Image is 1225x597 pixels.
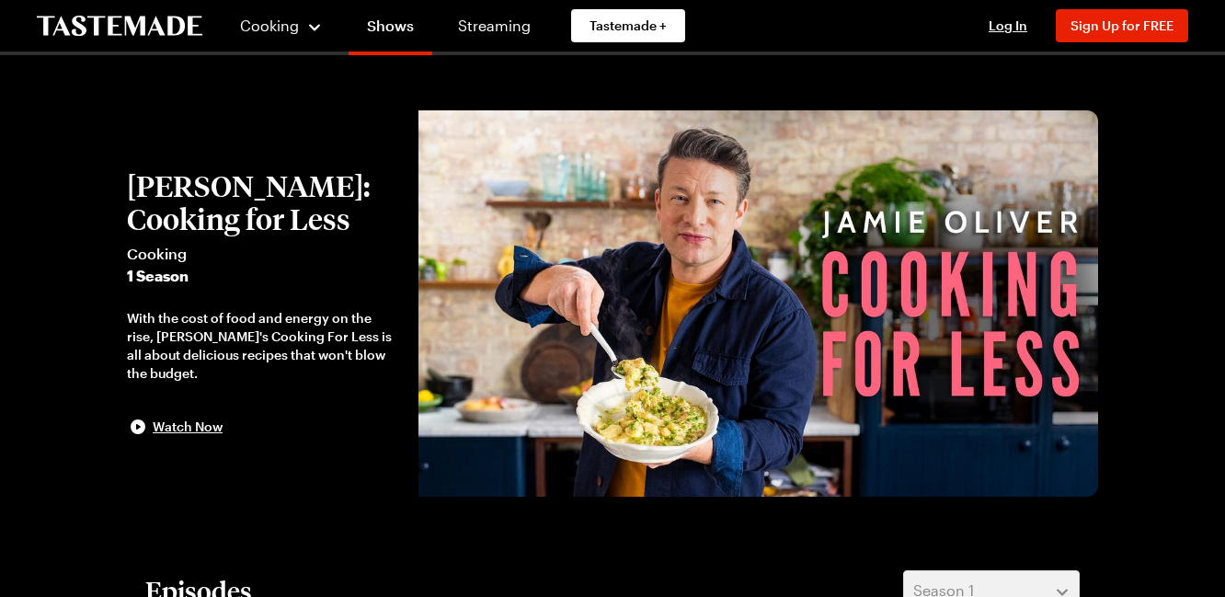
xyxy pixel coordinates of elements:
[127,309,400,383] div: With the cost of food and energy on the rise, [PERSON_NAME]'s Cooking For Less is all about delic...
[127,169,400,438] button: [PERSON_NAME]: Cooking for LessCooking1 SeasonWith the cost of food and energy on the rise, [PERS...
[127,169,400,235] h2: [PERSON_NAME]: Cooking for Less
[240,17,299,34] span: Cooking
[1070,17,1173,33] span: Sign Up for FREE
[971,17,1045,35] button: Log In
[989,17,1027,33] span: Log In
[571,9,685,42] a: Tastemade +
[127,265,400,287] span: 1 Season
[153,418,223,436] span: Watch Now
[418,110,1098,497] img: Jamie Oliver: Cooking for Less
[37,16,202,37] a: To Tastemade Home Page
[349,4,432,55] a: Shows
[127,243,400,265] span: Cooking
[239,4,323,48] button: Cooking
[1056,9,1188,42] button: Sign Up for FREE
[590,17,667,35] span: Tastemade +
